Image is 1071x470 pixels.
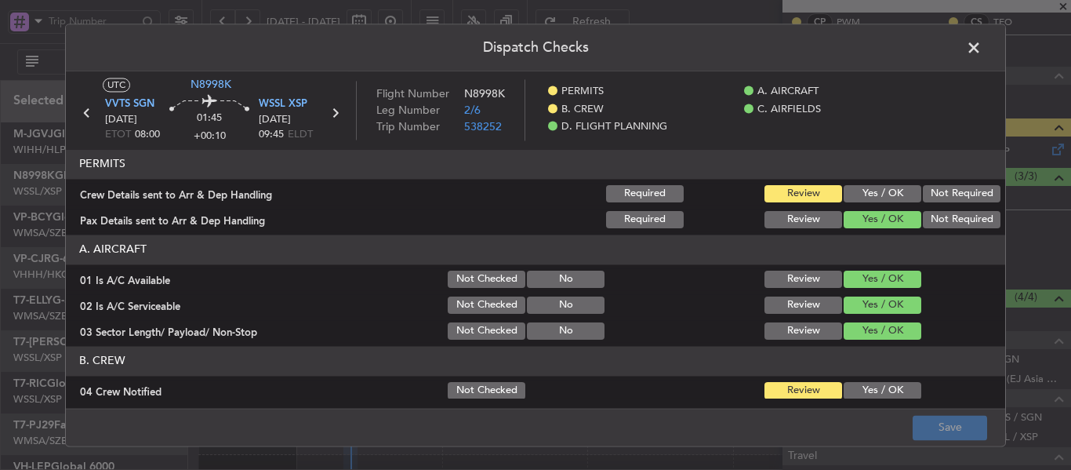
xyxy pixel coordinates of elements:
[844,211,921,228] button: Yes / OK
[923,211,1000,228] button: Not Required
[923,185,1000,202] button: Not Required
[844,271,921,288] button: Yes / OK
[844,297,921,314] button: Yes / OK
[764,322,842,340] button: Review
[764,271,842,288] button: Review
[764,297,842,314] button: Review
[757,102,821,118] span: C. AIRFIELDS
[764,185,842,202] button: Review
[757,85,819,100] span: A. AIRCRAFT
[764,211,842,228] button: Review
[844,382,921,399] button: Yes / OK
[764,382,842,399] button: Review
[66,24,1005,71] header: Dispatch Checks
[844,185,921,202] button: Yes / OK
[844,322,921,340] button: Yes / OK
